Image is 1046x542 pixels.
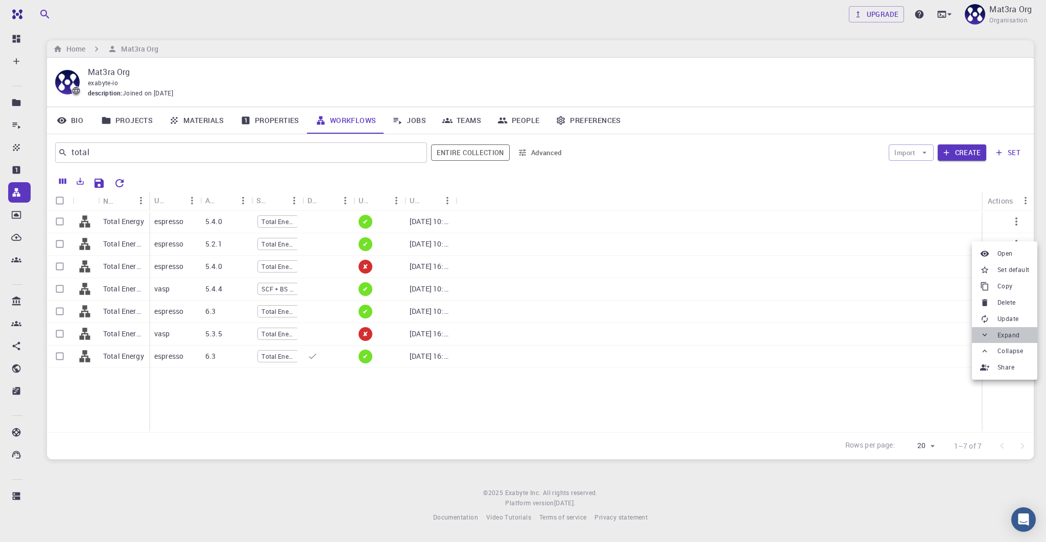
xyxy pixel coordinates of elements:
span: Collapse [997,346,1023,356]
span: Delete [997,298,1015,308]
span: Set default [997,265,1029,275]
span: Expand [997,330,1019,340]
div: Open Intercom Messenger [1011,507,1036,532]
span: Update [997,314,1018,324]
span: Support [21,7,58,16]
span: Copy [997,281,1013,291]
span: Share [997,362,1014,373]
span: Open [997,249,1013,259]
